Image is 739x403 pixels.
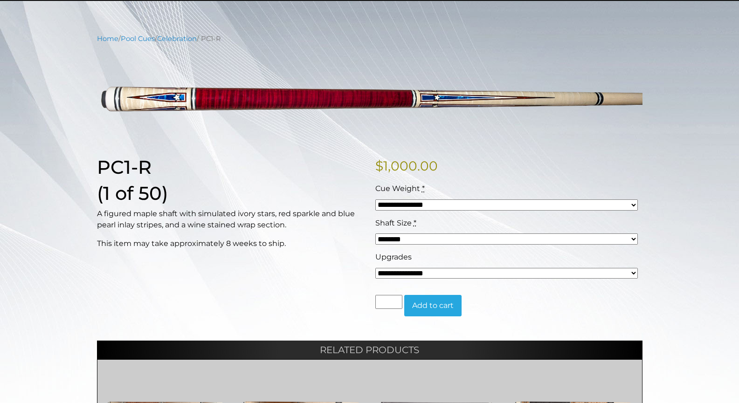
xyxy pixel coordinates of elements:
[97,182,364,205] h1: (1 of 50)
[414,219,416,227] abbr: required
[97,34,642,44] nav: Breadcrumb
[97,341,642,359] h2: Related products
[121,34,155,43] a: Pool Cues
[375,219,412,227] span: Shaft Size
[97,238,364,249] p: This item may take approximately 8 weeks to ship.
[97,156,364,178] h1: PC1-R
[97,51,642,142] img: PC1-R.png
[375,184,420,193] span: Cue Weight
[422,184,425,193] abbr: required
[404,295,462,316] button: Add to cart
[375,158,383,174] span: $
[97,208,364,231] p: A figured maple shaft with simulated ivory stars, red sparkle and blue pearl inlay stripes, and a...
[375,158,438,174] bdi: 1,000.00
[97,34,118,43] a: Home
[375,295,402,309] input: Product quantity
[375,253,412,261] span: Upgrades
[157,34,197,43] a: Celebration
